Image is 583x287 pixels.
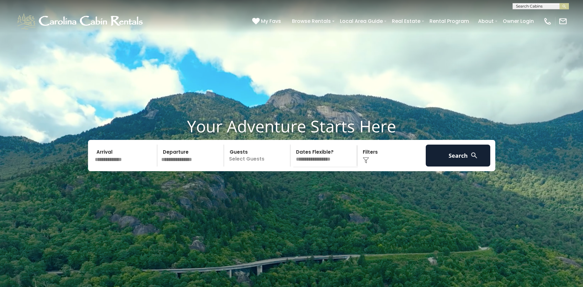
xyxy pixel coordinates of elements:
button: Search [426,145,491,167]
a: Owner Login [500,16,537,27]
span: My Favs [261,17,281,25]
h1: Your Adventure Starts Here [5,116,578,136]
a: Local Area Guide [337,16,386,27]
a: About [475,16,497,27]
a: Browse Rentals [289,16,334,27]
img: phone-regular-white.png [543,17,552,26]
img: filter--v1.png [363,157,369,163]
a: Rental Program [426,16,472,27]
img: White-1-1-2.png [16,12,146,31]
a: Real Estate [389,16,424,27]
p: Select Guests [226,145,290,167]
img: mail-regular-white.png [559,17,567,26]
a: My Favs [252,17,283,25]
img: search-regular-white.png [470,151,478,159]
